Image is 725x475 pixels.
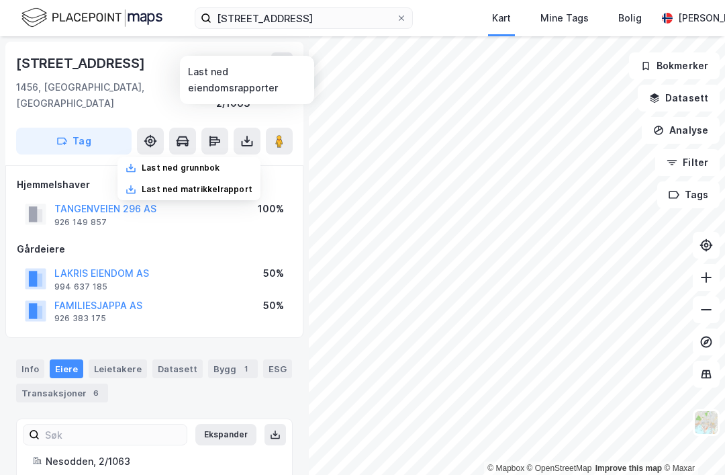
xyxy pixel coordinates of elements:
div: Last ned grunnbok [142,163,220,173]
button: Filter [655,149,720,176]
button: Ekspander [195,424,256,445]
iframe: Chat Widget [658,411,725,475]
a: Mapbox [487,464,524,473]
div: Eiere [50,359,83,378]
img: Z [693,410,719,435]
div: Leietakere [89,359,147,378]
input: Søk [40,425,187,445]
div: 994 637 185 [54,282,107,292]
div: [STREET_ADDRESS] [16,52,148,74]
div: Nesodden, 2/1063 [46,454,276,470]
div: Mine Tags [540,10,589,26]
div: 6 [89,386,103,400]
img: logo.f888ab2527a4732fd821a326f86c7f29.svg [21,6,162,30]
div: Gårdeiere [17,241,292,257]
a: OpenStreetMap [527,464,592,473]
div: 100% [258,201,284,217]
div: Nesodden, 2/1063 [216,79,293,112]
a: Improve this map [595,464,662,473]
div: Kart [492,10,511,26]
input: Søk på adresse, matrikkel, gårdeiere, leietakere eller personer [211,8,396,28]
div: 1456, [GEOGRAPHIC_DATA], [GEOGRAPHIC_DATA] [16,79,216,112]
div: Kontrollprogram for chat [658,411,725,475]
button: Tag [16,128,132,155]
div: 1 [239,362,252,376]
button: Tags [657,181,720,208]
button: Bokmerker [629,52,720,79]
div: Transaksjoner [16,384,108,402]
button: Analyse [642,117,720,144]
div: 926 149 857 [54,217,107,228]
div: Bygg [208,359,258,378]
div: Info [16,359,44,378]
div: 50% [263,298,284,314]
div: ESG [263,359,292,378]
div: 50% [263,265,284,282]
div: Bolig [618,10,642,26]
div: Hjemmelshaver [17,177,292,193]
div: Datasett [152,359,203,378]
div: Last ned matrikkelrapport [142,184,252,195]
button: Datasett [638,85,720,112]
div: 926 383 175 [54,313,106,324]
